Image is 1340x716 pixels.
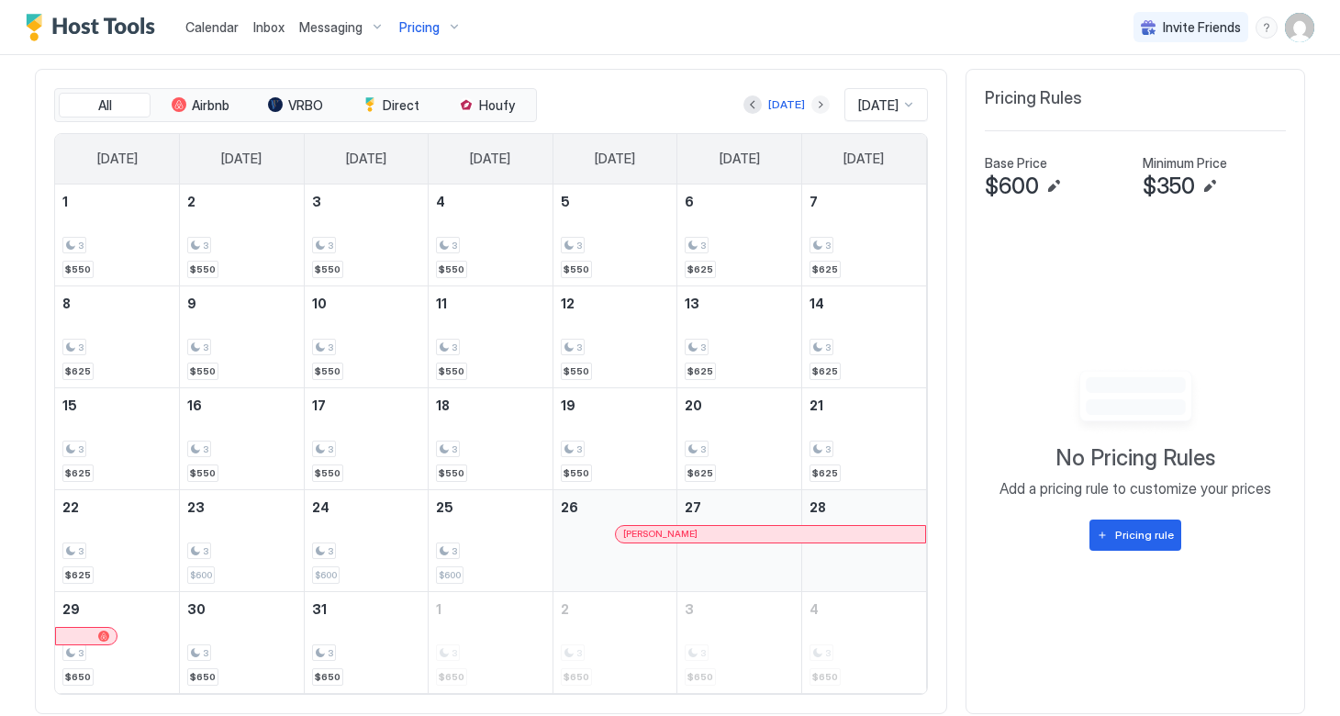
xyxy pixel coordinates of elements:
td: March 12, 2026 [553,285,677,387]
td: March 29, 2026 [55,591,180,693]
button: Edit [1199,175,1221,197]
span: $650 [190,671,216,683]
span: $550 [439,365,464,377]
a: March 3, 2026 [305,185,429,218]
a: March 20, 2026 [677,388,801,422]
span: 28 [810,499,826,515]
span: $600 [315,569,337,581]
a: April 4, 2026 [802,592,926,626]
span: 24 [312,499,329,515]
button: VRBO [250,93,341,118]
td: March 3, 2026 [304,185,429,286]
td: March 13, 2026 [677,285,802,387]
button: Next month [811,95,830,114]
td: March 17, 2026 [304,387,429,489]
a: Thursday [576,134,653,184]
a: March 27, 2026 [677,490,801,524]
span: 10 [312,296,327,311]
span: 3 [78,647,84,659]
span: 5 [561,194,570,209]
span: $600 [439,569,461,581]
span: 4 [436,194,445,209]
span: 1 [62,194,68,209]
span: $625 [812,365,838,377]
span: Pricing Rules [985,88,1082,109]
a: March 16, 2026 [180,388,304,422]
div: Empty image [1056,365,1215,437]
span: Airbnb [192,97,229,114]
td: March 23, 2026 [180,489,305,591]
span: $650 [315,671,341,683]
span: 3 [328,443,333,455]
span: 3 [78,240,84,252]
a: Wednesday [452,134,529,184]
a: March 5, 2026 [553,185,677,218]
a: March 18, 2026 [429,388,553,422]
span: Houfy [479,97,515,114]
span: $625 [687,263,713,275]
span: VRBO [288,97,323,114]
td: March 18, 2026 [429,387,553,489]
span: Minimum Price [1143,155,1227,172]
span: Add a pricing rule to customize your prices [999,479,1271,498]
span: [DATE] [470,151,510,167]
span: $625 [812,263,838,275]
td: March 26, 2026 [553,489,677,591]
span: 13 [685,296,699,311]
a: Tuesday [328,134,405,184]
div: [PERSON_NAME] [623,528,918,540]
span: [PERSON_NAME] [623,528,698,540]
td: March 5, 2026 [553,185,677,286]
a: March 28, 2026 [802,490,926,524]
span: 3 [78,443,84,455]
a: Calendar [185,17,239,37]
span: 19 [561,397,575,413]
span: $550 [564,263,589,275]
a: Friday [701,134,778,184]
span: $550 [439,263,464,275]
span: 3 [78,341,84,353]
a: March 30, 2026 [180,592,304,626]
a: March 22, 2026 [55,490,179,524]
span: Messaging [299,19,363,36]
span: 2 [187,194,195,209]
span: 26 [561,499,578,515]
span: [DATE] [843,151,884,167]
span: Base Price [985,155,1047,172]
iframe: Intercom live chat [18,654,62,698]
span: 3 [203,443,208,455]
td: April 4, 2026 [801,591,926,693]
span: 3 [328,341,333,353]
span: [DATE] [595,151,635,167]
div: User profile [1285,13,1314,42]
span: $625 [65,467,91,479]
td: March 27, 2026 [677,489,802,591]
div: menu [1256,17,1278,39]
span: 3 [203,647,208,659]
button: Houfy [441,93,532,118]
div: Host Tools Logo [26,14,163,41]
span: 11 [436,296,447,311]
span: $600 [985,173,1039,200]
a: March 1, 2026 [55,185,179,218]
span: No Pricing Rules [1055,444,1215,472]
span: 2 [561,601,569,617]
td: March 14, 2026 [801,285,926,387]
td: April 1, 2026 [429,591,553,693]
button: Previous month [743,95,762,114]
td: March 11, 2026 [429,285,553,387]
td: March 7, 2026 [801,185,926,286]
a: April 2, 2026 [553,592,677,626]
td: March 31, 2026 [304,591,429,693]
a: March 25, 2026 [429,490,553,524]
a: March 21, 2026 [802,388,926,422]
span: $550 [65,263,91,275]
span: 3 [78,545,84,557]
button: Edit [1043,175,1065,197]
span: $625 [812,467,838,479]
span: Calendar [185,19,239,35]
span: 15 [62,397,77,413]
span: 3 [700,443,706,455]
span: 3 [203,240,208,252]
a: March 9, 2026 [180,286,304,320]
